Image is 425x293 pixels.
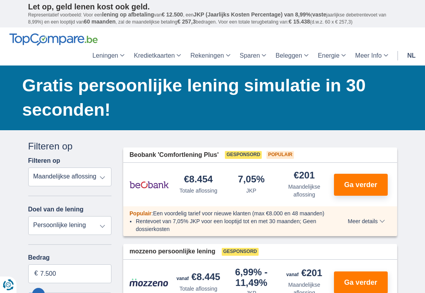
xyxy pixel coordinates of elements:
[344,279,377,286] span: Ga verder
[28,206,84,213] label: Doel van de lening
[348,218,385,224] span: Meer details
[28,140,112,153] div: Filteren op
[238,175,264,185] div: 7,05%
[35,269,38,278] span: €
[225,151,262,159] span: Gesponsord
[179,285,217,293] div: Totale aflossing
[289,18,310,25] span: € 15.438
[403,46,420,66] a: nl
[28,11,397,25] p: Representatief voorbeeld: Voor een van , een ( jaarlijkse debetrentevoet van 8,99%) en een loopti...
[130,151,219,160] span: Beobank 'Comfortlening Plus'
[102,11,154,18] span: lening op afbetaling
[88,46,129,66] a: Leningen
[130,175,169,195] img: product.pl.alt Beobank
[246,187,257,195] div: JKP
[28,157,60,164] label: Filteren op
[129,46,186,66] a: Kredietkaarten
[22,73,397,122] h1: Gratis persoonlijke lening simulatie in 30 seconden!
[271,46,313,66] a: Beleggen
[344,181,377,188] span: Ga verder
[334,174,388,196] button: Ga verder
[177,272,220,283] div: €8.445
[222,248,259,256] span: Gesponsord
[281,183,328,198] div: Maandelijkse aflossing
[184,175,213,185] div: €8.454
[342,218,390,224] button: Meer details
[9,33,98,46] img: TopCompare
[294,171,315,181] div: €201
[286,268,322,279] div: €201
[28,254,112,261] label: Bedrag
[84,18,116,25] span: 60 maanden
[136,217,331,233] li: Rentevoet van 7,05% JKP voor een looptijd tot en met 30 maanden; Geen dossierkosten
[123,209,337,217] div: :
[179,187,217,195] div: Totale aflossing
[186,46,235,66] a: Rekeningen
[162,11,183,18] span: € 12.500
[266,151,294,159] span: Populair
[177,18,196,25] span: € 257,3
[153,210,325,217] span: Een voordelig tarief voor nieuwe klanten (max €8.000 en 48 maanden)
[130,247,215,256] span: mozzeno persoonlijke lening
[312,11,327,18] span: vaste
[235,46,271,66] a: Sparen
[350,46,393,66] a: Meer Info
[130,210,151,217] span: Populair
[313,46,350,66] a: Energie
[28,2,397,11] p: Let op, geld lenen kost ook geld.
[193,11,311,18] span: JKP (Jaarlijks Kosten Percentage) van 8,99%
[228,268,275,288] div: 6,99%
[130,278,169,287] img: product.pl.alt Mozzeno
